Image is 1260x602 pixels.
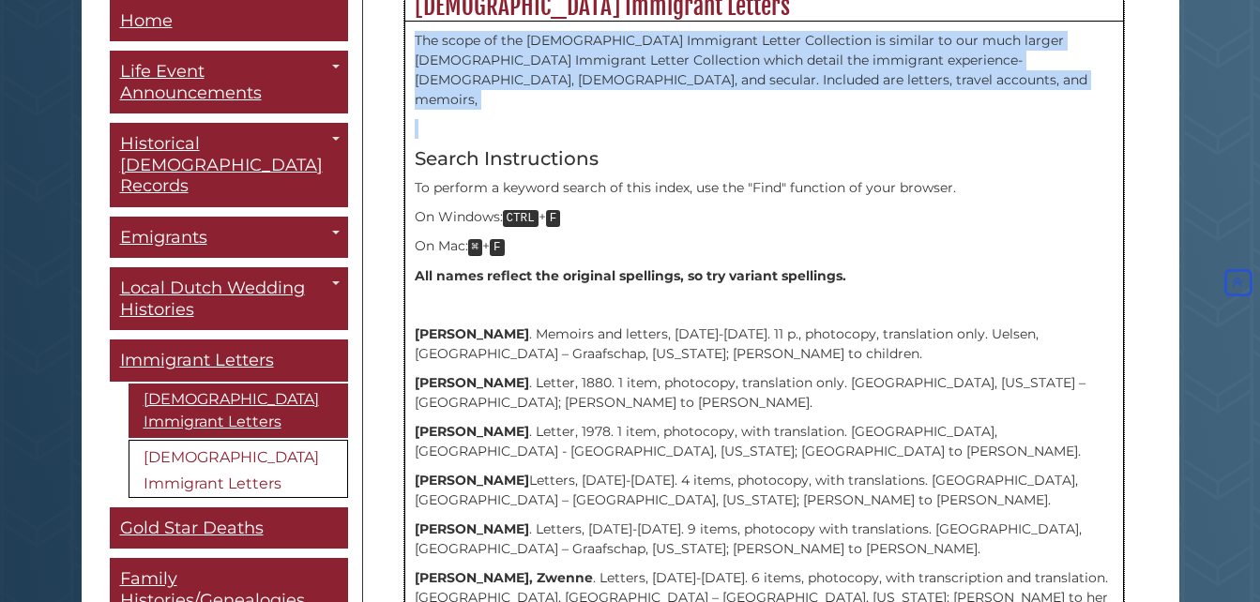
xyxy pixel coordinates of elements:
strong: [PERSON_NAME], Zwenne [415,569,593,586]
a: Back to Top [1221,274,1255,291]
span: Local Dutch Wedding Histories [120,278,305,321]
a: [DEMOGRAPHIC_DATA] Immigrant Letters [129,384,348,438]
p: Letters, [DATE]-[DATE]. 4 items, photocopy, with translations. [GEOGRAPHIC_DATA], [GEOGRAPHIC_DAT... [415,471,1114,510]
span: Historical [DEMOGRAPHIC_DATA] Records [120,134,323,197]
a: Immigrant Letters [110,340,348,383]
p: On Windows: + [415,207,1114,228]
h4: Search Instructions [415,148,1114,169]
a: Gold Star Deaths [110,507,348,549]
strong: [PERSON_NAME] [415,520,529,537]
strong: [PERSON_NAME] [415,423,529,440]
a: [DEMOGRAPHIC_DATA] Immigrant Letters [129,440,348,498]
kbd: ⌘ [468,239,483,256]
a: Historical [DEMOGRAPHIC_DATA] Records [110,124,348,208]
p: The scope of the [DEMOGRAPHIC_DATA] Immigrant Letter Collection is similar to our much larger [DE... [415,31,1114,110]
a: Life Event Announcements [110,52,348,114]
strong: All names reflect the original spellings, so try variant spellings. [415,267,846,284]
strong: [PERSON_NAME] [415,472,529,489]
kbd: F [546,210,561,227]
span: Emigrants [120,227,207,248]
p: . Letter, 1978. 1 item, photocopy, with translation. [GEOGRAPHIC_DATA], [GEOGRAPHIC_DATA] - [GEOG... [415,422,1114,461]
p: . Letters, [DATE]-[DATE]. 9 items, photocopy with translations. [GEOGRAPHIC_DATA], [GEOGRAPHIC_DA... [415,519,1114,559]
span: Home [120,10,173,31]
span: Immigrant Letters [120,351,274,371]
span: Life Event Announcements [120,62,262,104]
kbd: F [490,239,505,256]
kbd: CTRL [503,210,539,227]
strong: [PERSON_NAME] [415,374,529,391]
p: To perform a keyword search of this index, use the "Find" function of your browser. [415,178,1114,198]
span: Gold Star Deaths [120,518,264,538]
p: On Mac: + [415,236,1114,257]
p: . Letter, 1880. 1 item, photocopy, translation only. [GEOGRAPHIC_DATA], [US_STATE] – [GEOGRAPHIC_... [415,373,1114,413]
strong: [PERSON_NAME] [415,325,529,342]
a: Local Dutch Wedding Histories [110,268,348,331]
a: Emigrants [110,217,348,259]
p: . Memoirs and letters, [DATE]-[DATE]. 11 p., photocopy, translation only. Uelsen, [GEOGRAPHIC_DAT... [415,324,1114,364]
